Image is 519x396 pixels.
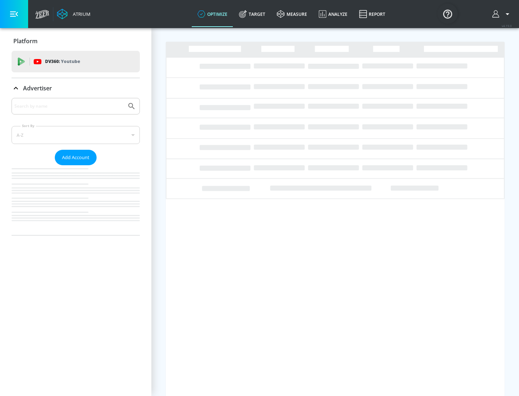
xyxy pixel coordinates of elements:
div: Platform [12,31,140,51]
a: Atrium [57,9,90,19]
p: DV360: [45,58,80,66]
p: Youtube [61,58,80,65]
a: measure [271,1,313,27]
div: Advertiser [12,98,140,235]
p: Advertiser [23,84,52,92]
input: Search by name [14,102,124,111]
span: v 4.19.0 [502,24,512,28]
a: Target [233,1,271,27]
button: Add Account [55,150,97,165]
a: Report [353,1,391,27]
div: A-Z [12,126,140,144]
div: Atrium [70,11,90,17]
a: Analyze [313,1,353,27]
p: Platform [13,37,37,45]
span: Add Account [62,153,89,162]
button: Open Resource Center [438,4,458,24]
a: optimize [192,1,233,27]
div: DV360: Youtube [12,51,140,72]
nav: list of Advertiser [12,165,140,235]
div: Advertiser [12,78,140,98]
label: Sort By [21,123,36,128]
